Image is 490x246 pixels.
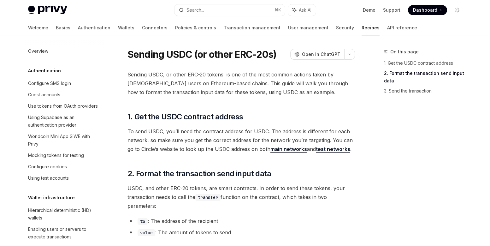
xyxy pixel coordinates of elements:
[316,146,350,153] a: test networks
[28,194,75,201] h5: Wallet infrastructure
[363,7,375,13] a: Demo
[275,8,281,13] span: ⌘ K
[23,131,104,150] a: Worldcoin Mini App SIWE with Privy
[23,112,104,131] a: Using Supabase as an authentication provider
[28,225,100,241] div: Enabling users or servers to execute transactions
[118,20,134,35] a: Wallets
[174,4,285,16] button: Search...⌘K
[23,172,104,184] a: Using test accounts
[186,6,204,14] div: Search...
[28,67,61,75] h5: Authentication
[23,78,104,89] a: Configure SMS login
[224,20,280,35] a: Transaction management
[387,20,417,35] a: API reference
[127,217,355,225] li: : The address of the recipient
[28,47,48,55] div: Overview
[28,133,100,148] div: Worldcoin Mini App SIWE with Privy
[175,20,216,35] a: Policies & controls
[138,229,155,236] code: value
[28,207,100,222] div: Hierarchical deterministic (HD) wallets
[362,20,380,35] a: Recipes
[28,20,48,35] a: Welcome
[452,5,462,15] button: Toggle dark mode
[142,20,168,35] a: Connectors
[28,163,67,171] div: Configure cookies
[302,51,340,57] span: Open in ChatGPT
[28,114,100,129] div: Using Supabase as an authentication provider
[28,174,69,182] div: Using test accounts
[288,4,316,16] button: Ask AI
[23,150,104,161] a: Mocking tokens for testing
[383,7,400,13] a: Support
[127,49,277,60] h1: Sending USDC (or other ERC-20s)
[78,20,110,35] a: Authentication
[127,184,355,210] span: USDC, and other ERC-20 tokens, are smart contracts. In order to send these tokens, your transacti...
[28,80,71,87] div: Configure SMS login
[127,112,243,122] span: 1. Get the USDC contract address
[127,70,355,97] span: Sending USDC, or other ERC-20 tokens, is one of the most common actions taken by [DEMOGRAPHIC_DAT...
[288,20,328,35] a: User management
[28,102,98,110] div: Use tokens from OAuth providers
[56,20,70,35] a: Basics
[127,169,271,179] span: 2. Format the transaction send input data
[23,100,104,112] a: Use tokens from OAuth providers
[384,86,467,96] a: 3. Send the transaction
[290,49,344,60] button: Open in ChatGPT
[299,7,311,13] span: Ask AI
[28,91,60,99] div: Guest accounts
[28,152,84,159] div: Mocking tokens for testing
[384,68,467,86] a: 2. Format the transaction send input data
[195,194,221,201] code: transfer
[127,127,355,153] span: To send USDC, you’ll need the contract address for USDC. The address is different for each networ...
[390,48,419,56] span: On this page
[127,228,355,237] li: : The amount of tokens to send
[23,89,104,100] a: Guest accounts
[23,161,104,172] a: Configure cookies
[23,45,104,57] a: Overview
[336,20,354,35] a: Security
[23,205,104,224] a: Hierarchical deterministic (HD) wallets
[413,7,437,13] span: Dashboard
[384,58,467,68] a: 1. Get the USDC contract address
[270,146,307,153] a: main networks
[138,218,148,225] code: to
[408,5,447,15] a: Dashboard
[28,6,67,15] img: light logo
[23,224,104,243] a: Enabling users or servers to execute transactions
